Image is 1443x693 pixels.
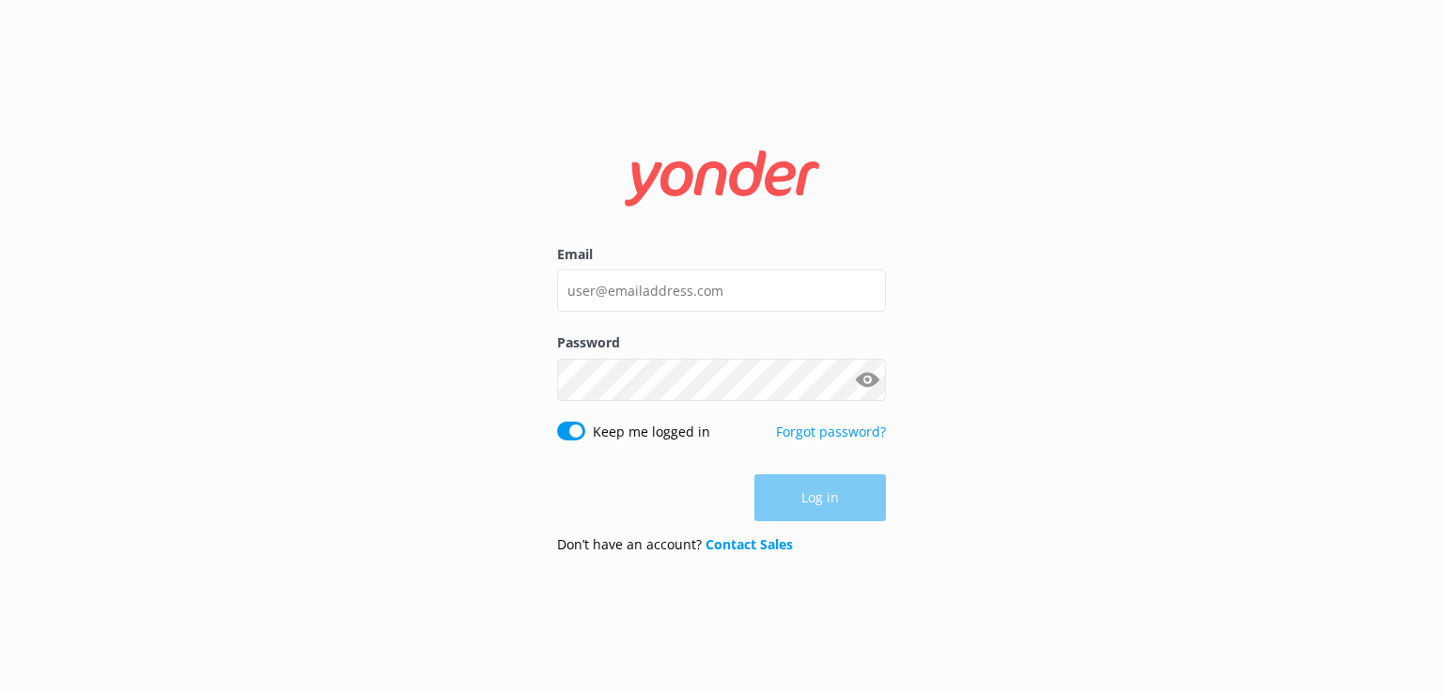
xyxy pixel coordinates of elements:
input: user@emailaddress.com [557,269,886,312]
button: Show password [848,361,886,398]
label: Email [557,244,886,265]
label: Password [557,332,886,353]
p: Don’t have an account? [557,534,793,555]
a: Contact Sales [706,535,793,553]
a: Forgot password? [776,423,886,440]
label: Keep me logged in [593,422,710,442]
